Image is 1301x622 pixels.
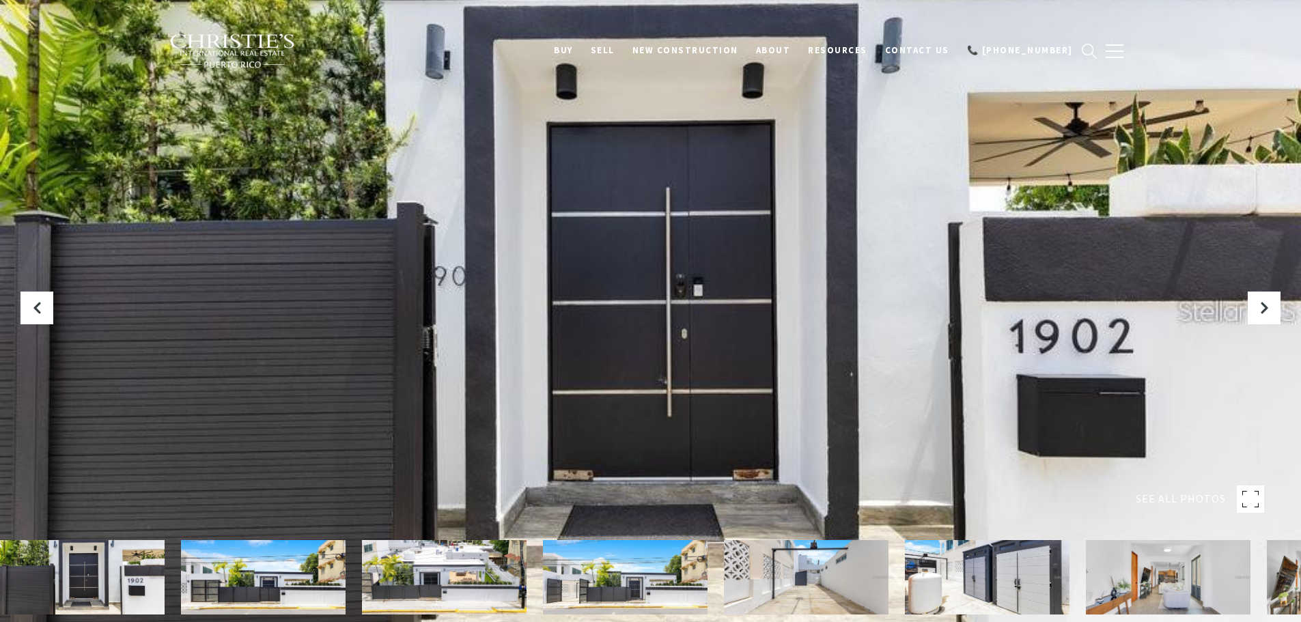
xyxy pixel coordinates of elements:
a: Resources [799,38,876,63]
img: 1902 CALLE CACIQUE [181,540,346,614]
img: 1902 CALLE CACIQUE [543,540,708,614]
span: 📞 [PHONE_NUMBER] [967,44,1073,56]
a: New Construction [624,38,747,63]
a: BUY [545,38,582,63]
img: 1902 CALLE CACIQUE [362,540,527,614]
img: Christie's International Real Estate black text logo [169,33,296,69]
img: 1902 CALLE CACIQUE [905,540,1069,614]
span: Contact Us [885,44,949,56]
a: About [747,38,800,63]
a: 📞 [PHONE_NUMBER] [958,38,1082,63]
img: 1902 CALLE CACIQUE [724,540,889,614]
span: SEE ALL PHOTOS [1136,490,1226,508]
a: SELL [582,38,624,63]
span: New Construction [632,44,738,56]
img: 1902 CALLE CACIQUE [1086,540,1250,614]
